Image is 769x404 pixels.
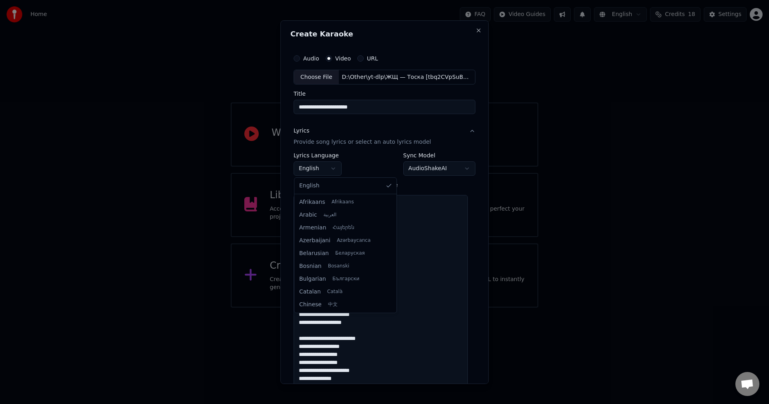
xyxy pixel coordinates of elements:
[299,182,320,190] span: English
[332,199,354,205] span: Afrikaans
[327,289,342,295] span: Català
[337,237,370,244] span: Azərbaycanca
[299,288,321,296] span: Catalan
[332,276,359,282] span: Български
[299,275,326,283] span: Bulgarian
[333,225,354,231] span: Հայերեն
[328,263,349,269] span: Bosanski
[299,249,329,257] span: Belarusian
[323,212,336,218] span: العربية
[328,301,338,308] span: 中文
[299,262,322,270] span: Bosnian
[335,250,365,257] span: Беларуская
[299,224,326,232] span: Armenian
[299,301,322,309] span: Chinese
[299,237,330,245] span: Azerbaijani
[299,211,317,219] span: Arabic
[299,198,325,206] span: Afrikaans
